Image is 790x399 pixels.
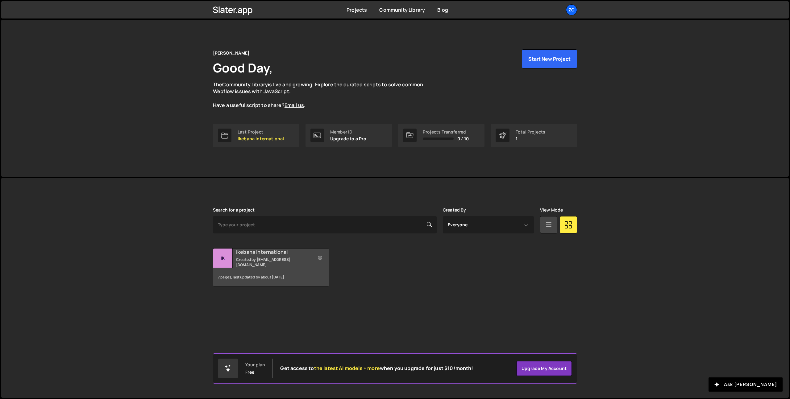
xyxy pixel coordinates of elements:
[423,130,469,134] div: Projects Transferred
[213,124,299,147] a: Last Project Ikebana International
[566,4,577,15] a: Zo
[285,102,304,109] a: Email us
[213,49,249,57] div: [PERSON_NAME]
[347,6,367,13] a: Projects
[238,130,284,134] div: Last Project
[516,130,545,134] div: Total Projects
[437,6,448,13] a: Blog
[516,136,545,141] p: 1
[236,249,310,255] h2: Ikebana International
[245,362,265,367] div: Your plan
[245,370,255,375] div: Free
[236,257,310,267] small: Created by [EMAIL_ADDRESS][DOMAIN_NAME]
[213,248,329,287] a: Ik Ikebana International Created by [EMAIL_ADDRESS][DOMAIN_NAME] 7 pages, last updated by about [...
[213,59,273,76] h1: Good Day,
[213,249,233,268] div: Ik
[330,136,367,141] p: Upgrade to a Pro
[516,361,572,376] a: Upgrade my account
[379,6,425,13] a: Community Library
[222,81,268,88] a: Community Library
[213,81,435,109] p: The is live and growing. Explore the curated scripts to solve common Webflow issues with JavaScri...
[213,216,437,233] input: Type your project...
[213,208,255,212] label: Search for a project
[522,49,577,68] button: Start New Project
[709,377,783,392] button: Ask [PERSON_NAME]
[540,208,563,212] label: View Mode
[238,136,284,141] p: Ikebana International
[457,136,469,141] span: 0 / 10
[330,130,367,134] div: Member ID
[314,365,380,372] span: the latest AI models + more
[280,365,473,371] h2: Get access to when you upgrade for just $10/month!
[443,208,466,212] label: Created By
[213,268,329,286] div: 7 pages, last updated by about [DATE]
